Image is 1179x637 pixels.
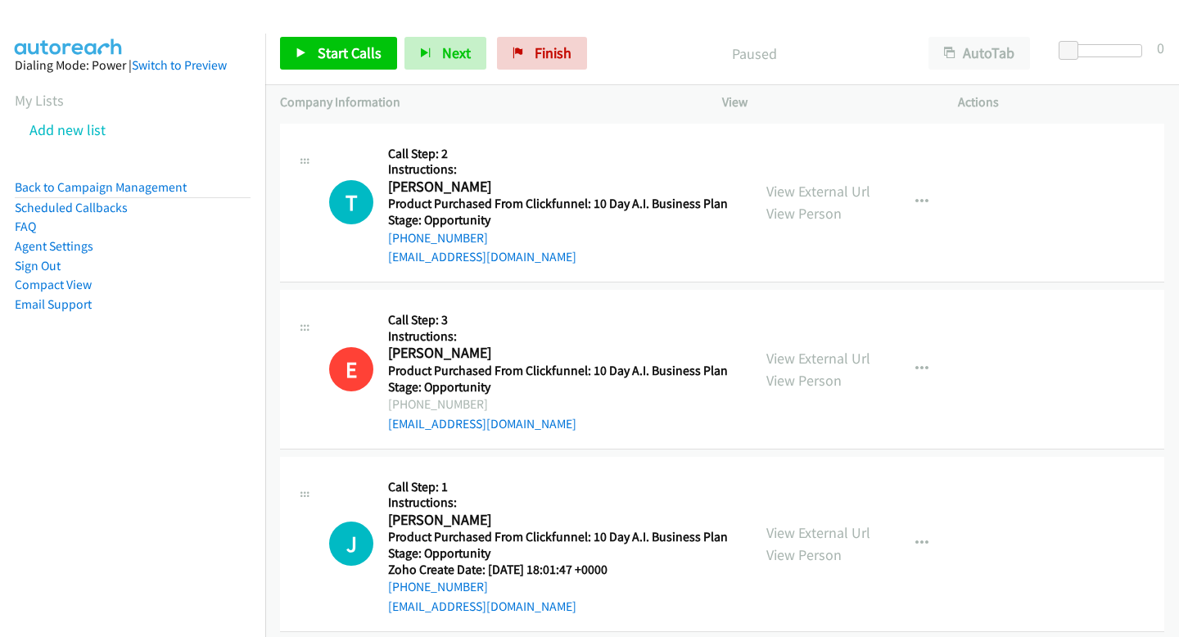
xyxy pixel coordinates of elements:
[15,277,92,292] a: Compact View
[388,230,488,246] a: [PHONE_NUMBER]
[766,523,870,542] a: View External Url
[388,545,728,562] h5: Stage: Opportunity
[766,182,870,201] a: View External Url
[388,529,728,545] h5: Product Purchased From Clickfunnel: 10 Day A.I. Business Plan
[388,479,728,495] h5: Call Step: 1
[329,180,373,224] h1: T
[388,363,728,379] h5: Product Purchased From Clickfunnel: 10 Day A.I. Business Plan
[1067,44,1142,57] div: Delay between calls (in seconds)
[15,296,92,312] a: Email Support
[535,43,571,62] span: Finish
[766,204,842,223] a: View Person
[388,212,728,228] h5: Stage: Opportunity
[29,120,106,139] a: Add new list
[15,179,187,195] a: Back to Campaign Management
[15,200,128,215] a: Scheduled Callbacks
[388,146,728,162] h5: Call Step: 2
[388,379,728,395] h5: Stage: Opportunity
[388,328,728,345] h5: Instructions:
[280,93,693,112] p: Company Information
[388,599,576,614] a: [EMAIL_ADDRESS][DOMAIN_NAME]
[388,395,728,414] div: [PHONE_NUMBER]
[404,37,486,70] button: Next
[15,238,93,254] a: Agent Settings
[388,416,576,431] a: [EMAIL_ADDRESS][DOMAIN_NAME]
[928,37,1030,70] button: AutoTab
[766,371,842,390] a: View Person
[722,93,928,112] p: View
[442,43,471,62] span: Next
[15,219,36,234] a: FAQ
[388,495,728,511] h5: Instructions:
[388,161,728,178] h5: Instructions:
[497,37,587,70] a: Finish
[609,43,899,65] p: Paused
[15,56,251,75] div: Dialing Mode: Power |
[329,347,373,391] h1: E
[766,545,842,564] a: View Person
[958,93,1164,112] p: Actions
[388,344,724,363] h2: [PERSON_NAME]
[329,522,373,566] div: The call is yet to be attempted
[15,91,64,110] a: My Lists
[329,180,373,224] div: The call is yet to be attempted
[318,43,382,62] span: Start Calls
[1157,37,1164,59] div: 0
[388,249,576,264] a: [EMAIL_ADDRESS][DOMAIN_NAME]
[329,522,373,566] h1: J
[329,347,373,391] div: This number is on the do not call list
[766,349,870,368] a: View External Url
[388,562,728,578] h5: Zoho Create Date: [DATE] 18:01:47 +0000
[388,178,724,197] h2: [PERSON_NAME]
[388,196,728,212] h5: Product Purchased From Clickfunnel: 10 Day A.I. Business Plan
[280,37,397,70] a: Start Calls
[132,57,227,73] a: Switch to Preview
[388,312,728,328] h5: Call Step: 3
[388,579,488,594] a: [PHONE_NUMBER]
[388,511,724,530] h2: [PERSON_NAME]
[15,258,61,273] a: Sign Out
